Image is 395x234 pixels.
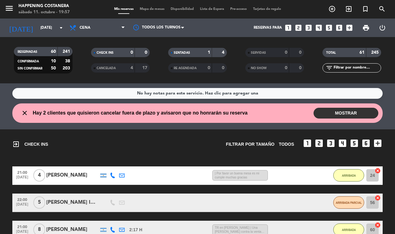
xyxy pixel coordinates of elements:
i: looks_6 [361,138,371,148]
div: [PERSON_NAME] [46,171,99,179]
input: Filtrar por nombre... [333,65,381,71]
strong: 203 [63,66,71,70]
i: cancel [375,195,381,201]
span: 22:00 [15,196,30,203]
i: looks_5 [349,138,359,148]
i: close [21,109,28,117]
i: add_box [345,24,353,32]
strong: 0 [285,50,287,55]
strong: 0 [145,50,148,55]
strong: 4 [131,66,133,70]
div: Happening Costanera [19,3,70,9]
i: looks_6 [335,24,343,32]
strong: 38 [65,59,71,63]
div: [PERSON_NAME] [46,226,99,234]
i: search [378,5,386,13]
span: Pre-acceso [227,7,250,11]
i: exit_to_app [12,140,20,148]
span: 5 [33,196,45,209]
span: RE AGENDADA [174,67,197,70]
span: TOTAL [326,51,336,54]
strong: 0 [222,66,226,70]
span: 4 [33,169,45,182]
i: add_box [373,138,383,148]
strong: 245 [371,50,380,55]
i: looks_5 [325,24,333,32]
strong: 0 [285,66,287,70]
i: exit_to_app [345,5,352,13]
span: CHECK INS [12,140,48,148]
i: power_settings_new [379,24,386,31]
div: [PERSON_NAME] INV [PERSON_NAME] [46,198,99,207]
strong: 0 [299,50,303,55]
strong: 17 [142,66,148,70]
i: turned_in_not [362,5,369,13]
div: No hay notas para este servicio. Haz clic para agregar una [137,90,258,97]
strong: 0 [299,66,303,70]
strong: 4 [222,50,226,55]
span: ARRIBADA [342,228,356,232]
i: cancel [375,222,381,228]
strong: 0 [131,50,133,55]
span: Mis reservas [111,7,137,11]
strong: 0 [208,66,210,70]
i: looks_4 [315,24,323,32]
span: ARRIBADA PARCIAL [336,201,362,204]
i: looks_3 [326,138,336,148]
strong: 241 [63,49,71,54]
i: looks_4 [338,138,347,148]
span: 21:00 [15,169,30,176]
span: Reservas para [254,26,282,30]
i: [DATE] [5,21,37,35]
i: add_circle_outline [328,5,336,13]
span: Lista de Espera [197,7,227,11]
span: | Por favor un buena mesa es mi cumple muchas gracias [212,170,268,181]
strong: 61 [360,50,364,55]
i: filter_list [326,64,333,72]
i: looks_two [294,24,302,32]
span: Disponibilidad [168,7,197,11]
span: NO SHOW [251,67,267,70]
span: [DATE] [15,203,30,210]
span: CHECK INS [97,51,114,54]
span: 21:00 [15,223,30,230]
span: [DATE] [15,175,30,182]
span: SIN CONFIRMAR [18,67,42,70]
i: looks_one [302,138,312,148]
div: sábado 11. octubre - 19:57 [19,9,70,15]
div: LOG OUT [374,19,390,37]
strong: 10 [51,59,56,63]
span: Filtrar por tamaño [226,141,274,148]
span: Cena [80,26,90,30]
i: arrow_drop_down [57,24,65,31]
i: menu [5,4,14,13]
span: Mapa de mesas [137,7,168,11]
button: MOSTRAR [314,108,378,119]
strong: 1 [208,50,210,55]
i: looks_3 [305,24,313,32]
span: CANCELADA [97,67,116,70]
span: SERVIDAS [251,51,266,54]
i: looks_two [314,138,324,148]
span: ARRIBADA [342,174,356,177]
span: RESERVADAS [18,50,37,53]
i: cancel [375,168,381,174]
span: Tarjetas de regalo [250,7,284,11]
i: looks_one [284,24,292,32]
strong: 60 [51,49,56,54]
span: TODOS [279,141,294,148]
span: CONFIRMADA [18,60,39,63]
strong: 50 [51,66,56,70]
span: Hay 2 clientes que quisieron cancelar fuera de plazo y avisaron que no honrarán su reserva [33,109,247,117]
span: 2:17 H [129,226,142,233]
span: SENTADAS [174,51,190,54]
span: print [362,24,370,31]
